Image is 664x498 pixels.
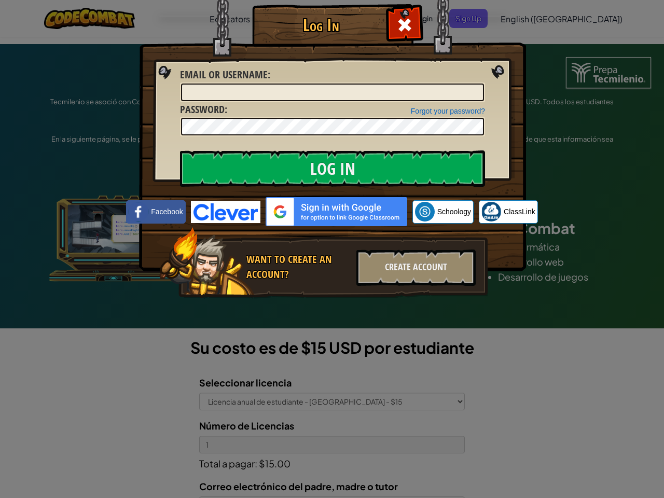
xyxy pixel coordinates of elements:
span: ClassLink [504,206,535,217]
img: schoology.png [415,202,435,222]
div: Want to create an account? [246,252,350,282]
span: Facebook [151,206,183,217]
span: Password [180,102,225,116]
div: Create Account [356,250,476,286]
input: Log In [180,150,485,187]
span: Email or Username [180,67,268,81]
img: gplus_sso_button2.svg [266,197,407,226]
img: facebook_small.png [129,202,148,222]
img: classlink-logo-small.png [481,202,501,222]
label: : [180,67,270,82]
label: : [180,102,227,117]
a: Forgot your password? [411,107,485,115]
h1: Log In [255,16,387,34]
img: clever-logo-blue.png [191,201,260,223]
span: Schoology [437,206,471,217]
